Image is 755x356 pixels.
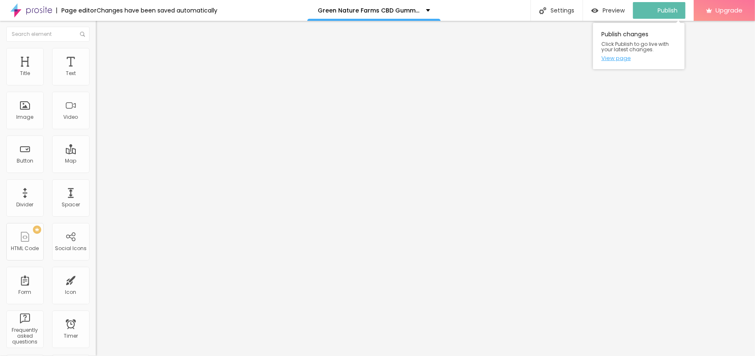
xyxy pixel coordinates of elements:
[97,8,217,13] div: Changes have been saved automatically
[8,327,41,345] div: Frequently asked questions
[65,289,77,295] div: Icon
[66,70,76,76] div: Text
[11,246,39,251] div: HTML Code
[19,289,32,295] div: Form
[64,333,78,339] div: Timer
[17,114,34,120] div: Image
[593,23,685,69] div: Publish changes
[6,27,90,42] input: Search element
[62,202,80,208] div: Spacer
[64,114,78,120] div: Video
[318,8,420,13] p: Green Nature Farms CBD Gummies
[591,7,598,14] img: view-1.svg
[17,158,33,164] div: Button
[583,2,633,19] button: Preview
[633,2,685,19] button: Publish
[55,246,87,251] div: Social Icons
[20,70,30,76] div: Title
[65,158,77,164] div: Map
[539,7,546,14] img: Icone
[17,202,34,208] div: Divider
[601,41,676,52] span: Click Publish to go live with your latest changes.
[715,7,743,14] span: Upgrade
[603,7,625,14] span: Preview
[80,32,85,37] img: Icone
[96,20,755,356] iframe: Editor
[658,7,678,14] span: Publish
[56,8,97,13] div: Page editor
[601,55,676,61] a: View page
